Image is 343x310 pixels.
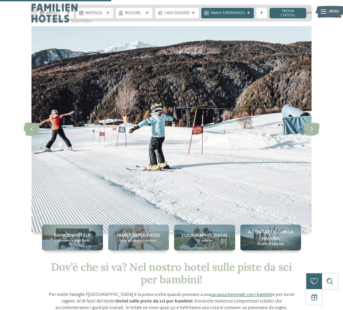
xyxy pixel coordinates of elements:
[31,26,312,232] img: Hotel sulle piste da sci per bambini: divertimento senza confini
[196,239,213,243] span: Da scoprire
[243,229,299,242] span: A contatto con la natura
[54,232,91,239] span: Familienhotels
[108,225,169,250] a: Hotel sulle piste da sci per bambini: divertimento senza confini Family experiences Una vacanza s...
[117,232,160,239] span: Family experiences
[211,292,272,297] a: vacanza invernale con i bambini
[51,260,292,286] span: Dov’è che si va? Nel nostro hotel sulle piste da sci per bambini!
[55,239,90,243] span: Panoramica degli hotel
[174,225,235,250] a: Hotel sulle piste da sci per bambini: divertimento senza confini [GEOGRAPHIC_DATA] Da scoprire
[121,239,156,243] span: Una vacanza su misura
[329,9,339,14] span: Menu
[240,225,301,250] a: Hotel sulle piste da sci per bambini: divertimento senza confini A contatto con la natura Ricordi...
[298,11,303,15] a: IT
[116,299,192,303] strong: hotel sulle piste da sci per bambini
[42,225,103,250] a: Hotel sulle piste da sci per bambini: divertimento senza confini Familienhotels Panoramica degli ...
[257,242,284,246] span: Ricordi d’infanzia
[182,232,227,239] span: [GEOGRAPHIC_DATA]
[290,11,294,15] a: DE
[307,11,312,15] a: EN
